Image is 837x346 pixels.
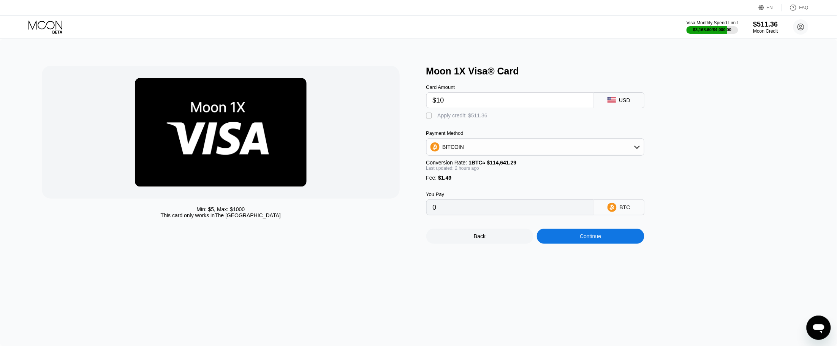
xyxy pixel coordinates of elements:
div: EN [767,5,773,10]
div: Apply credit: $511.36 [438,112,488,118]
div: USD [619,97,631,103]
div: Back [426,229,534,244]
div: Visa Monthly Spend Limit$3,168.60/$4,000.00 [687,20,738,34]
span: $1.49 [438,175,451,181]
div: $511.36Moon Credit [753,21,778,34]
div: Moon 1X Visa® Card [426,66,803,77]
div: Continue [537,229,644,244]
div: Card Amount [426,84,593,90]
div: Last updated: 2 hours ago [426,166,644,171]
div:  [426,112,434,120]
div: Payment Method [426,130,644,136]
div: This card only works in The [GEOGRAPHIC_DATA] [161,212,281,218]
div: $3,168.60 / $4,000.00 [693,27,732,32]
div: You Pay [426,191,593,197]
div: Min: $ 5 , Max: $ 1000 [196,206,245,212]
div: Visa Monthly Spend Limit [687,20,738,25]
div: BITCOIN [427,139,644,155]
div: FAQ [782,4,809,11]
span: 1 BTC ≈ $114,641.29 [469,160,517,166]
iframe: Button to launch messaging window [807,316,831,340]
div: BITCOIN [443,144,464,150]
div: Moon Credit [753,28,778,34]
div: Conversion Rate: [426,160,644,166]
div: Back [474,233,486,239]
div: Fee : [426,175,644,181]
div: BTC [620,204,630,210]
div: FAQ [799,5,809,10]
div: $511.36 [753,21,778,28]
div: EN [759,4,782,11]
div: Continue [580,233,601,239]
input: $0.00 [433,93,587,108]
